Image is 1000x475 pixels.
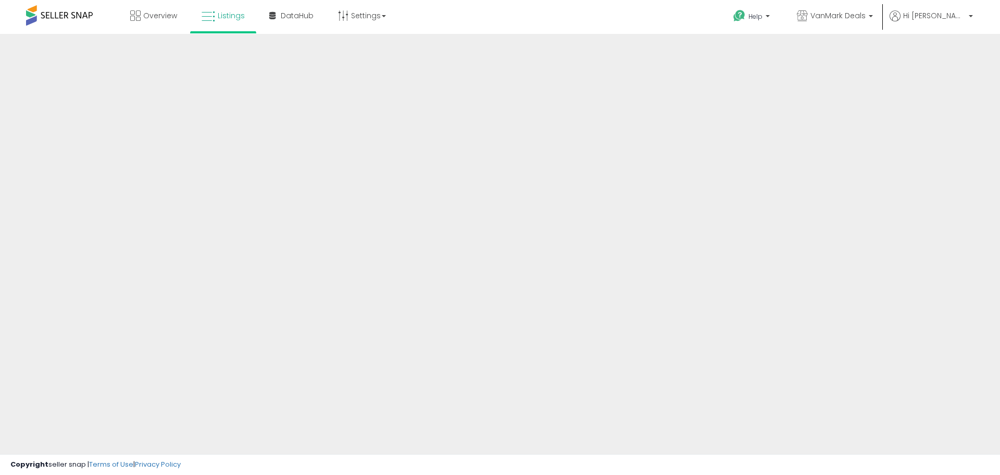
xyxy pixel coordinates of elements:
[725,2,780,34] a: Help
[733,9,746,22] i: Get Help
[143,10,177,21] span: Overview
[135,459,181,469] a: Privacy Policy
[810,10,866,21] span: VanMark Deals
[748,12,762,21] span: Help
[890,10,973,34] a: Hi [PERSON_NAME]
[281,10,314,21] span: DataHub
[218,10,245,21] span: Listings
[10,459,48,469] strong: Copyright
[903,10,966,21] span: Hi [PERSON_NAME]
[10,460,181,470] div: seller snap | |
[89,459,133,469] a: Terms of Use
